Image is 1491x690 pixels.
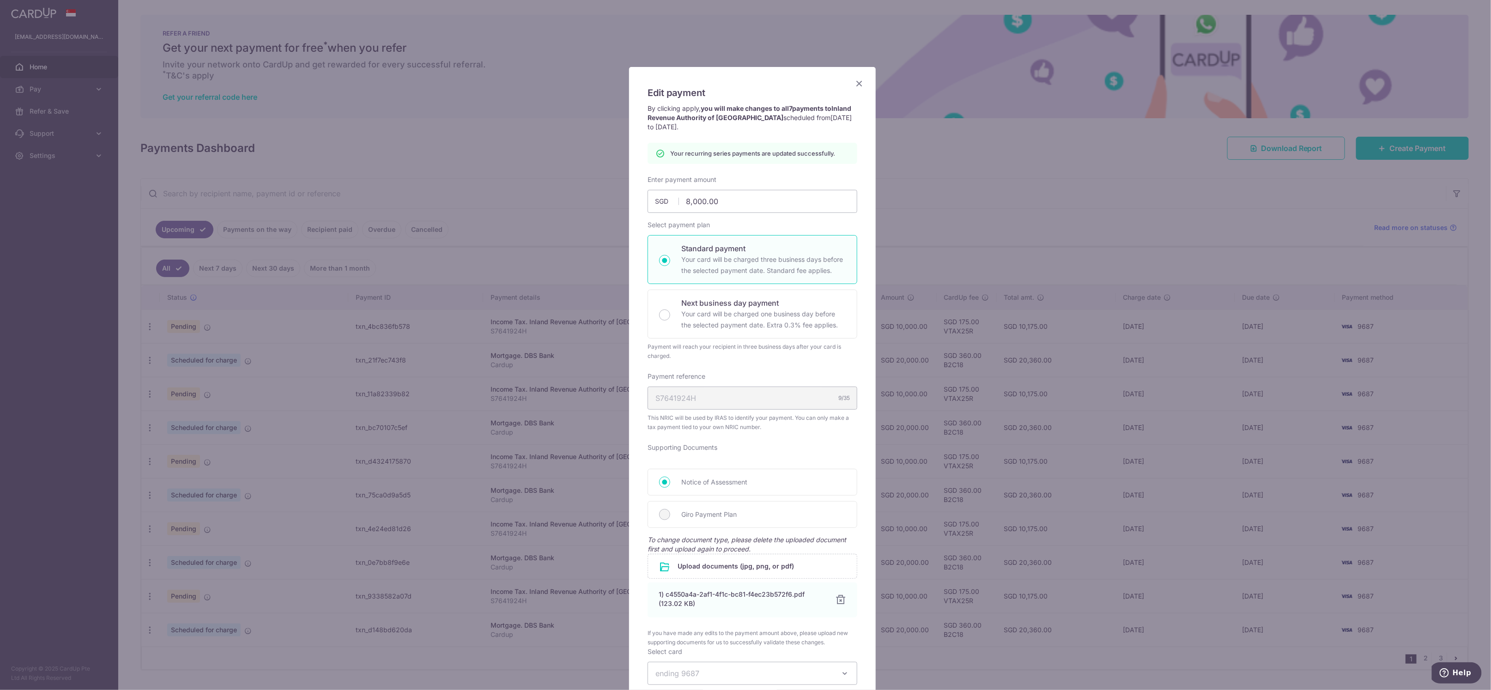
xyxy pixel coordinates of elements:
[648,413,857,432] span: This NRIC will be used by IRAS to identify your payment. You can only make a tax payment tied to ...
[648,220,710,230] label: Select payment plan
[681,477,846,488] span: Notice of Assessment
[681,254,846,276] p: Your card will be charged three business days before the selected payment date. Standard fee appl...
[789,104,792,112] span: 7
[659,590,824,608] div: 1) c4550a4a-2af1-4f1c-bc81-f4ec23b572f6.pdf (123.02 KB)
[648,342,857,361] div: Payment will reach your recipient in three business days after your card is charged.
[681,309,846,331] p: Your card will be charged one business day before the selected payment date. Extra 0.3% fee applies.
[1432,662,1482,685] iframe: Opens a widget where you can find more information
[648,372,705,381] label: Payment reference
[648,85,857,100] h5: Edit payment
[681,297,846,309] p: Next business day payment
[648,536,846,553] span: To change document type, please delete the uploaded document first and upload again to proceed.
[838,393,850,403] div: 9/35
[648,104,857,132] p: By clicking apply, scheduled from .
[648,662,857,685] button: ending 9687
[670,149,835,158] p: Your recurring series payments are updated successfully.
[854,78,865,89] button: Close
[681,243,846,254] p: Standard payment
[648,175,716,184] label: Enter payment amount
[655,669,699,678] span: ending 9687
[648,443,717,452] label: Supporting Documents
[648,104,851,121] strong: you will make changes to all payments to
[648,554,857,579] div: Upload documents (jpg, png, or pdf)
[655,197,679,206] span: SGD
[681,509,846,520] span: Giro Payment Plan
[648,647,682,656] label: Select card
[648,629,857,647] span: If you have made any edits to the payment amount above, please upload new supporting documents fo...
[648,190,857,213] input: 0.00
